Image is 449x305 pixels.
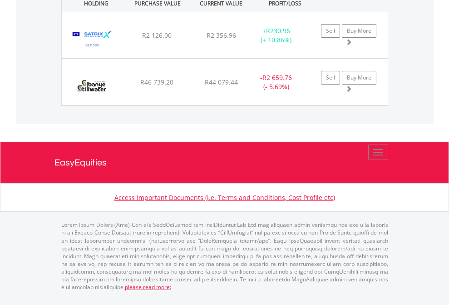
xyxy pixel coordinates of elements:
[61,221,388,291] p: Lorem Ipsum Dolors (Ame) Con a/e SeddOeiusmod tem InciDiduntut Lab Etd mag aliquaen admin veniamq...
[321,71,340,85] a: Sell
[262,73,292,82] span: R2 659.76
[66,70,118,103] img: EQU.ZA.SSW.png
[54,142,395,183] a: EasyEquities
[342,71,376,85] a: Buy More
[248,73,305,91] div: - (- 5.69%)
[114,193,335,202] a: Access Important Documents (i.e. Terms and Conditions, Cost Profile etc)
[205,78,238,86] span: R44 079.44
[248,26,305,45] div: + (+ 10.86%)
[142,31,172,40] span: R2 126.00
[66,24,118,56] img: EQU.ZA.STX500.png
[207,31,236,40] span: R2 356.96
[140,78,173,86] span: R46 739.20
[342,24,376,38] a: Buy More
[321,24,340,38] a: Sell
[266,26,290,35] span: R230.96
[125,283,171,291] a: please read more:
